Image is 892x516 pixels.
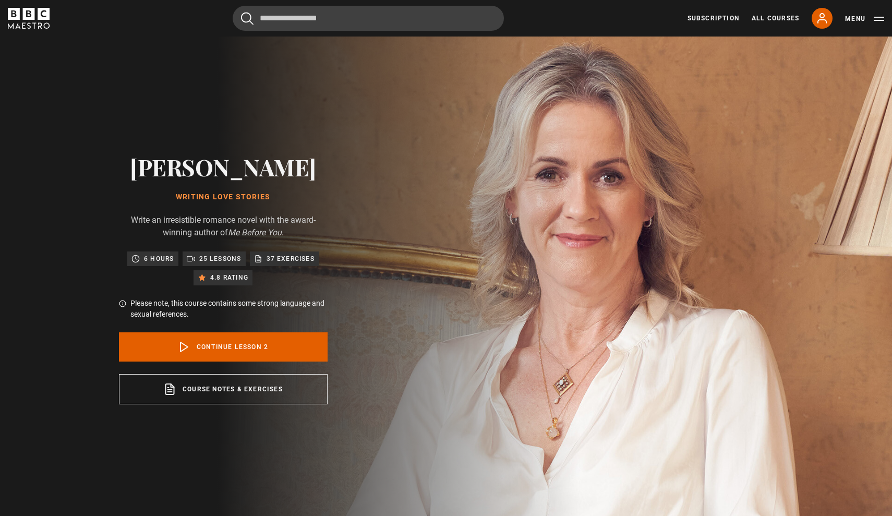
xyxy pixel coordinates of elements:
p: Please note, this course contains some strong language and sexual references. [130,298,328,320]
button: Submit the search query [241,12,254,25]
a: All Courses [752,14,799,23]
h1: Writing Love Stories [119,193,328,201]
input: Search [233,6,504,31]
a: Subscription [688,14,739,23]
p: 25 lessons [199,254,242,264]
h2: [PERSON_NAME] [119,153,328,180]
p: 6 hours [144,254,174,264]
p: 37 exercises [267,254,315,264]
p: 4.8 rating [210,272,248,283]
p: Write an irresistible romance novel with the award-winning author of . [119,214,328,239]
a: Course notes & exercises [119,374,328,404]
a: Continue lesson 2 [119,332,328,362]
svg: BBC Maestro [8,8,50,29]
i: Me Before You [228,227,282,237]
button: Toggle navigation [845,14,884,24]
